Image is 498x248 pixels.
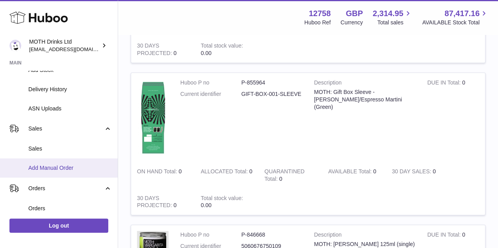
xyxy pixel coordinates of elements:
dd: P-855964 [241,79,302,86]
strong: AVAILABLE Total [328,168,373,176]
img: orders@mothdrinks.com [9,40,21,51]
dt: Huboo P no [180,79,241,86]
div: MOTH Drinks Ltd [29,38,100,53]
strong: Description [314,231,416,241]
td: 0 [386,162,450,189]
strong: 30 DAY SALES [392,168,433,176]
a: Log out [9,219,108,233]
span: AVAILABLE Stock Total [422,19,489,26]
span: 2,314.95 [373,8,404,19]
strong: DUE IN Total [427,79,462,88]
strong: 30 DAYS PROJECTED [137,42,174,58]
span: Add Manual Order [28,164,112,172]
dt: Huboo P no [180,231,241,239]
strong: ON HAND Total [137,168,179,176]
dt: Current identifier [180,90,241,98]
span: Delivery History [28,86,112,93]
span: 0.00 [201,50,211,56]
strong: Total stock value [201,195,243,203]
dd: P-846668 [241,231,302,239]
td: 0 [421,73,485,162]
a: 87,417.16 AVAILABLE Stock Total [422,8,489,26]
span: 87,417.16 [444,8,479,19]
span: 0.00 [201,202,211,208]
span: Orders [28,185,104,192]
strong: Description [314,79,416,88]
div: MOTH: Gift Box Sleeve - [PERSON_NAME]/Espresso Martini (Green) [314,88,416,111]
strong: ALLOCATED Total [201,168,249,176]
strong: Total stock value [201,42,243,51]
img: product image [137,79,168,154]
dd: GIFT-BOX-001-SLEEVE [241,90,302,98]
td: 0 [195,162,259,189]
strong: DUE IN Total [427,231,462,240]
span: Sales [28,125,104,132]
span: 0 [279,176,282,182]
td: 0 [131,189,195,215]
span: Total sales [377,19,412,26]
td: 0 [131,162,195,189]
span: ASN Uploads [28,105,112,112]
td: 0 [322,162,386,189]
div: MOTH: [PERSON_NAME] 125ml (single) [314,241,416,248]
span: Sales [28,145,112,152]
a: 2,314.95 Total sales [373,8,413,26]
span: [EMAIL_ADDRESS][DOMAIN_NAME] [29,46,116,52]
td: 0 [131,36,195,63]
strong: 12758 [309,8,331,19]
div: Huboo Ref [304,19,331,26]
strong: 30 DAYS PROJECTED [137,195,174,211]
strong: QUARANTINED Total [265,168,305,184]
div: Currency [341,19,363,26]
strong: GBP [346,8,363,19]
span: Orders [28,205,112,212]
